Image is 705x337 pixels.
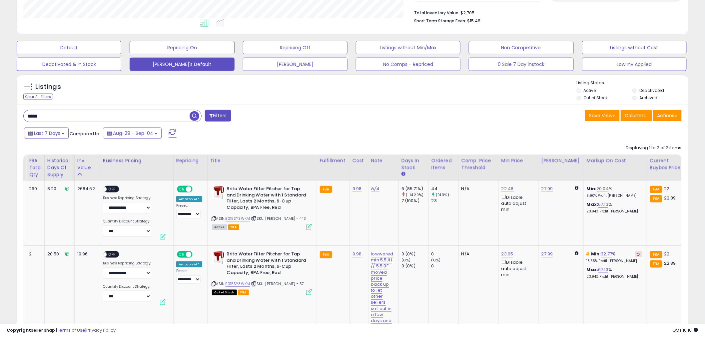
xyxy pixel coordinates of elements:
[431,257,441,263] small: (0%)
[227,186,308,212] b: Brita Water Filter Pitcher for Tap and Drinking Water with 1 Standard Filter, Lasts 2 Months, 6-C...
[431,157,456,171] div: Ordered Items
[650,260,662,268] small: FBA
[212,186,225,199] img: 41mV-n06nwL._SL40_.jpg
[625,112,646,119] span: Columns
[228,224,240,230] span: FBA
[212,251,312,294] div: ASIN:
[227,251,308,277] b: Brita Water Filter Pitcher for Tap and Drinking Water with 1 Standard Filter, Lasts 2 Months, 6-C...
[356,58,460,71] button: No Comps - Repriced
[35,82,61,92] h5: Listings
[34,130,60,137] span: Last 7 Days
[414,10,459,16] b: Total Inventory Value:
[664,251,669,257] span: 22
[587,267,642,279] div: %
[17,58,121,71] button: Deactivated & In Stock
[598,201,609,208] a: 67.13
[371,185,379,192] a: N/A
[587,185,597,192] b: Min:
[107,252,117,257] span: OFF
[587,259,642,263] p: 13.65% Profit [PERSON_NAME]
[431,198,458,204] div: 23
[77,157,97,171] div: Inv. value
[77,186,95,192] div: 2684.62
[371,157,396,164] div: Note
[192,186,202,192] span: OFF
[587,266,598,273] b: Max:
[461,251,493,257] div: N/A
[650,251,662,258] small: FBA
[320,251,332,258] small: FBA
[587,193,642,198] p: 8.90% Profit [PERSON_NAME]
[401,171,405,177] small: Days In Stock.
[176,269,202,284] div: Preset:
[103,219,151,224] label: Quantity Discount Strategy:
[7,327,116,334] div: seller snap | |
[401,157,426,171] div: Days In Stock
[587,186,642,198] div: %
[320,186,332,193] small: FBA
[653,110,682,121] button: Actions
[251,216,306,221] span: | SKU: [PERSON_NAME] - 443
[47,186,69,192] div: 8.20
[47,251,69,257] div: 20.50
[401,251,428,257] div: 0 (0%)
[29,186,39,192] div: 269
[587,274,642,279] p: 23.94% Profit [PERSON_NAME]
[436,192,449,197] small: (91.3%)
[7,327,31,333] strong: Copyright
[103,196,151,200] label: Business Repricing Strategy:
[621,110,652,121] button: Columns
[582,41,687,54] button: Listings without Cost
[176,203,202,218] div: Preset:
[601,251,612,257] a: 32.77
[352,157,365,164] div: Cost
[582,58,687,71] button: Low Inv Applied
[584,155,647,181] th: The percentage added to the cost of goods (COGS) that forms the calculator for Min & Max prices.
[664,260,676,266] span: 22.89
[501,251,513,257] a: 23.95
[70,131,100,137] span: Compared to:
[192,252,202,257] span: OFF
[130,58,234,71] button: [PERSON_NAME]'s Default
[414,8,677,16] li: $2,705
[47,157,72,178] div: Historical Days Of Supply
[57,327,85,333] a: Terms of Use
[541,251,553,257] a: 27.99
[461,186,493,192] div: N/A
[577,80,688,86] p: Listing States:
[650,157,684,171] div: Current Buybox Price
[584,88,596,93] label: Active
[212,251,225,264] img: 41mV-n06nwL._SL40_.jpg
[501,259,533,278] div: Disable auto adjust min
[24,128,69,139] button: Last 7 Days
[501,185,514,192] a: 22.46
[469,58,573,71] button: 0 Sale 7 Day instock
[406,192,423,197] small: (-14.29%)
[251,281,304,286] span: | SKU: [PERSON_NAME] - 57
[356,41,460,54] button: Listings without Min/Max
[587,251,642,263] div: %
[639,88,664,93] label: Deactivated
[584,95,608,101] label: Out of Stock
[130,41,234,54] button: Repricing On
[107,186,117,192] span: OFF
[86,327,116,333] a: Privacy Policy
[585,110,620,121] button: Save View
[541,157,581,164] div: [PERSON_NAME]
[431,263,458,269] div: 0
[431,186,458,192] div: 44
[226,281,250,287] a: B015SY3WKM
[501,157,536,164] div: Min Price
[431,251,458,257] div: 0
[461,157,496,171] div: Comp. Price Threshold
[352,185,362,192] a: 9.98
[673,327,698,333] span: 2025-09-12 16:10 GMT
[467,18,480,24] span: $15.48
[664,185,669,192] span: 22
[587,157,644,164] div: Markup on Cost
[626,145,682,151] div: Displaying 1 to 2 of 2 items
[113,130,153,137] span: Aug-29 - Sep-04
[664,195,676,201] span: 22.89
[212,186,312,229] div: ASIN:
[205,110,231,122] button: Filters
